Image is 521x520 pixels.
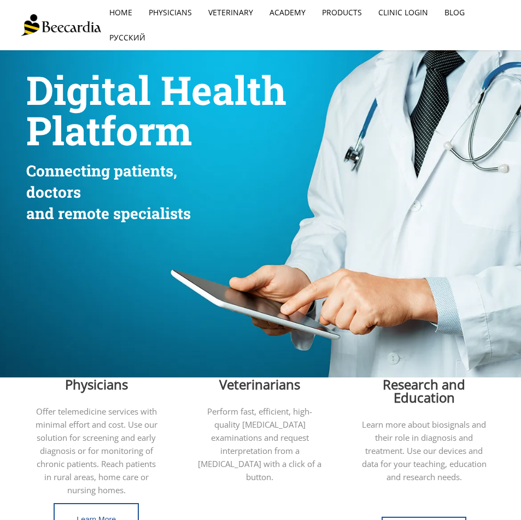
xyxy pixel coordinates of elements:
[21,14,101,36] img: Beecardia
[198,406,321,482] span: Perform fast, efficient, high-quality [MEDICAL_DATA] examinations and request interpretation from...
[383,375,465,406] span: Research and Education
[26,64,286,116] span: Digital Health
[65,375,128,393] span: Physicians
[26,104,192,156] span: Platform
[36,406,157,495] span: Offer telemedicine services with minimal effort and cost. Use our solution for screening and earl...
[362,419,487,482] span: Learn more about biosignals and their role in diagnosis and treatment. Use our devices and data f...
[26,161,177,202] span: Connecting patients, doctors
[101,25,154,50] a: Русский
[26,203,191,223] span: and remote specialists
[219,375,300,393] span: Veterinarians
